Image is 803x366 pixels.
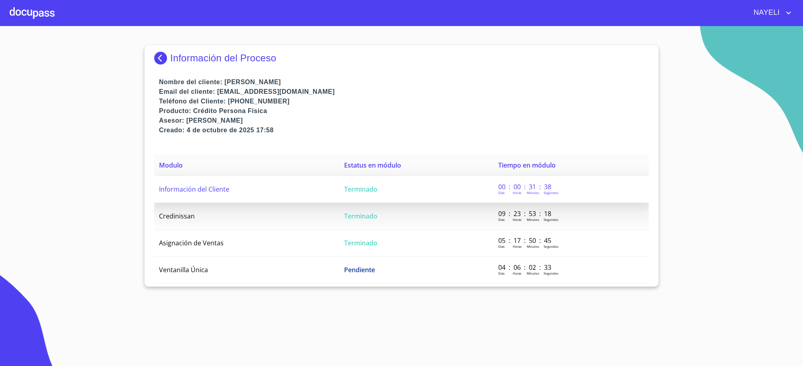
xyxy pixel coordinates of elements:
span: Terminado [344,239,377,247]
span: Tiempo en módulo [498,161,556,170]
span: Estatus en módulo [344,161,401,170]
p: 09 : 23 : 53 : 18 [498,209,552,218]
p: Asesor: [PERSON_NAME] [159,116,649,125]
span: Información del Cliente [159,185,229,194]
p: 00 : 00 : 31 : 38 [498,182,552,191]
p: 04 : 06 : 02 : 33 [498,263,552,272]
img: Docupass spot blue [154,52,170,65]
div: Información del Proceso [154,52,649,65]
span: Terminado [344,185,377,194]
span: NAYELI [748,6,784,19]
p: Nombre del cliente: [PERSON_NAME] [159,77,649,87]
span: Terminado [344,212,377,220]
p: Segundos [544,244,558,249]
p: Dias [498,271,505,275]
button: account of current user [748,6,793,19]
span: Asignación de Ventas [159,239,224,247]
p: Segundos [544,271,558,275]
p: 05 : 17 : 50 : 45 [498,236,552,245]
span: Ventanilla Única [159,265,208,274]
p: Minutos [527,244,539,249]
p: Dias [498,217,505,222]
span: Pendiente [344,265,375,274]
span: Credinissan [159,212,195,220]
p: Minutos [527,217,539,222]
p: Segundos [544,217,558,222]
p: Horas [513,217,522,222]
p: Dias [498,244,505,249]
p: Minutos [527,190,539,195]
p: Minutos [527,271,539,275]
p: Email del cliente: [EMAIL_ADDRESS][DOMAIN_NAME] [159,87,649,97]
p: Segundos [544,190,558,195]
p: Horas [513,190,522,195]
p: Creado: 4 de octubre de 2025 17:58 [159,125,649,135]
p: Producto: Crédito Persona Física [159,106,649,116]
p: Información del Proceso [170,53,276,64]
p: Horas [513,244,522,249]
p: Horas [513,271,522,275]
p: Teléfono del Cliente: [PHONE_NUMBER] [159,97,649,106]
p: Dias [498,190,505,195]
span: Modulo [159,161,183,170]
